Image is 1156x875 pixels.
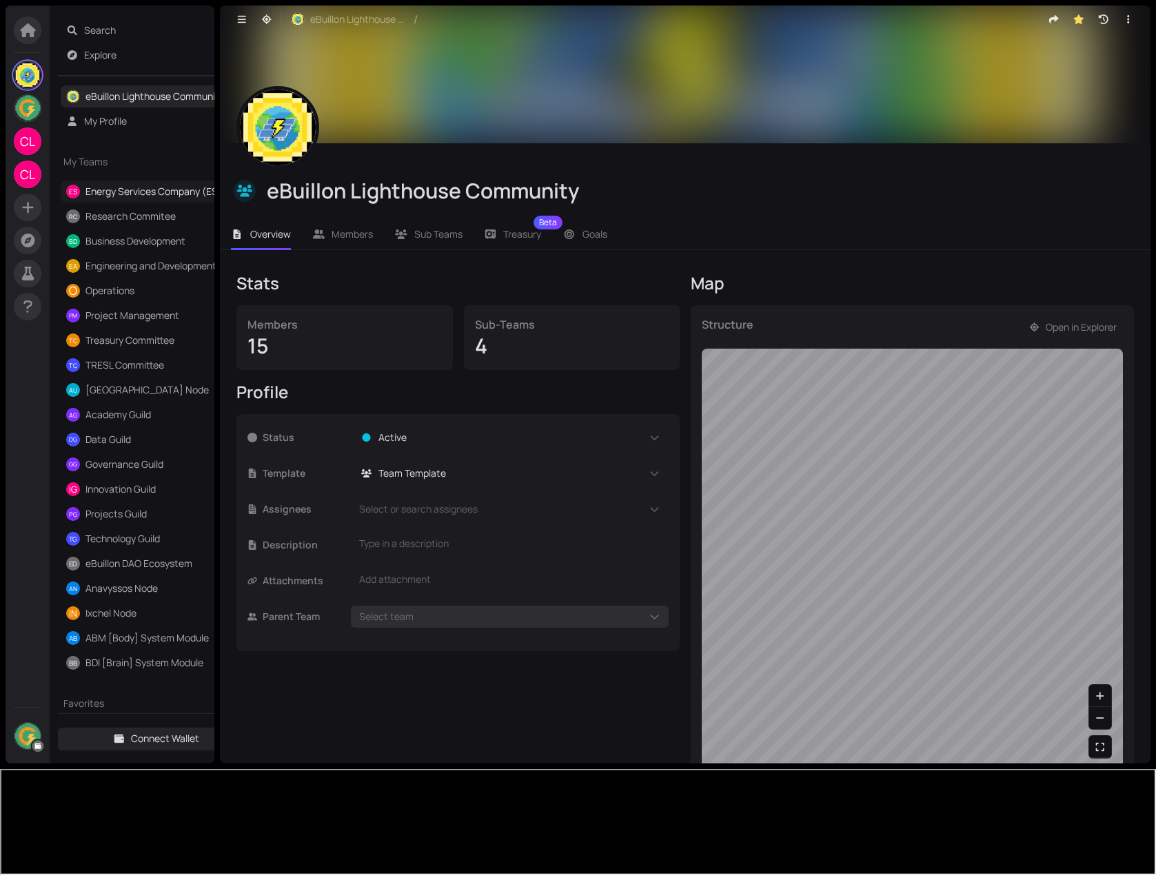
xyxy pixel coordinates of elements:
[131,731,199,746] span: Connect Wallet
[85,185,235,198] a: Energy Services Company (ESCO)
[378,430,407,445] span: Active
[85,333,174,347] a: Treasury Committee
[85,433,131,446] a: Data Guild
[85,581,158,595] a: Anavyssos Node
[503,229,541,239] span: Treasury
[85,209,176,223] a: Research Commitee
[263,502,351,517] span: Assignees
[267,178,1131,204] div: eBuillon Lighthouse Community
[284,8,411,30] button: eBuillon Lighthouse Community
[582,227,607,240] span: Goals
[263,609,351,624] span: Parent Team
[378,466,446,481] span: Team Template
[14,95,41,121] img: DVsz_mldpk.jpeg
[14,723,41,749] img: ecsdhv5-ZK.jpeg
[85,90,224,103] a: eBuillon Lighthouse Community
[534,216,562,229] sup: Beta
[14,62,41,88] img: ODJ8xoAQ-j.jpeg
[414,227,463,240] span: Sub Teams
[85,259,216,272] a: Engineering and Development
[85,656,203,669] a: BDI [Brain] System Module
[240,90,316,165] img: TPYxGbJhHE.jpeg
[58,728,254,750] button: Connect Wallet
[236,272,680,294] div: Stats
[351,568,669,590] div: Add attachment
[85,383,209,396] a: [GEOGRAPHIC_DATA] Node
[85,408,151,421] a: Academy Guild
[20,161,35,188] span: CL
[63,154,225,169] span: My Teams
[84,19,247,41] span: Search
[292,13,304,25] img: zBHaoqTvN2.jpeg
[85,358,164,371] a: TRESL Committee
[84,48,116,61] a: Explore
[85,482,156,495] a: Innovation Guild
[85,234,185,247] a: Business Development
[263,573,351,588] span: Attachments
[58,146,254,178] div: My Teams
[63,696,225,711] span: Favorites
[250,227,291,240] span: Overview
[263,537,351,553] span: Description
[84,114,127,127] a: My Profile
[85,532,160,545] a: Technology Guild
[475,316,669,333] div: Sub-Teams
[85,507,147,520] a: Projects Guild
[85,606,136,619] a: Ixchel Node
[85,309,179,322] a: Project Management
[702,316,753,349] div: Structure
[85,631,209,644] a: ABM [Body] System Module
[354,609,414,624] span: Select team
[263,430,351,445] span: Status
[691,272,1134,294] div: Map
[20,127,35,155] span: CL
[359,536,660,551] div: Type in a description
[1022,316,1124,338] button: Open in Explorer
[332,227,373,240] span: Members
[475,333,669,359] div: 4
[1046,320,1117,335] span: Open in Explorer
[85,557,192,570] a: eBuillon DAO Ecosystem
[236,381,680,403] div: Profile
[247,316,442,333] div: Members
[310,12,404,27] span: eBuillon Lighthouse Community
[354,502,478,517] span: Select or search assignees
[58,688,254,719] div: Favorites
[247,333,442,359] div: 15
[263,466,351,481] span: Template
[85,284,134,297] a: Operations
[85,457,163,471] a: Governance Guild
